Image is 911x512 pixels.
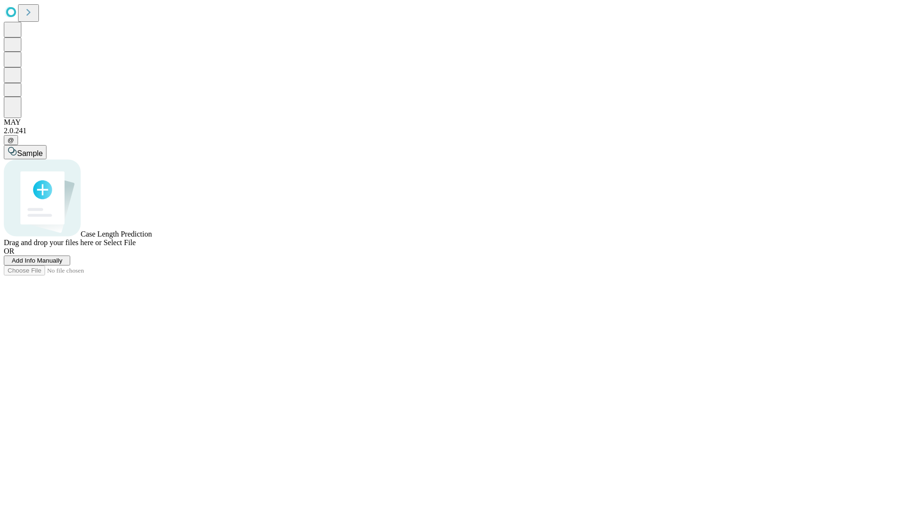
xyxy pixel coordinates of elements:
div: MAY [4,118,907,127]
span: Case Length Prediction [81,230,152,238]
span: @ [8,137,14,144]
button: Sample [4,145,46,159]
span: Sample [17,149,43,157]
span: OR [4,247,14,255]
button: Add Info Manually [4,256,70,265]
span: Drag and drop your files here or [4,238,102,247]
div: 2.0.241 [4,127,907,135]
span: Add Info Manually [12,257,63,264]
button: @ [4,135,18,145]
span: Select File [103,238,136,247]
